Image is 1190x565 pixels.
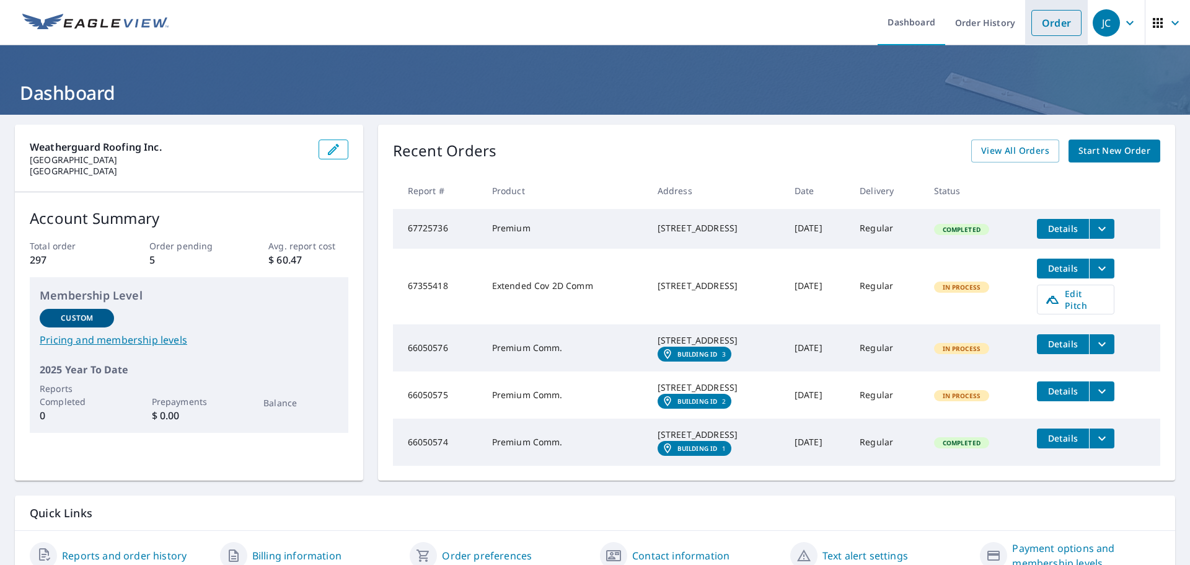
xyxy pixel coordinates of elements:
button: filesDropdownBtn-66050576 [1089,334,1114,354]
a: Building ID3 [658,347,731,362]
p: Account Summary [30,207,348,229]
a: Contact information [632,548,729,563]
span: Details [1044,385,1082,397]
td: 66050575 [393,371,482,419]
p: $ 60.47 [268,252,348,267]
th: Product [482,172,648,209]
p: 5 [149,252,229,267]
th: Report # [393,172,482,209]
p: Avg. report cost [268,239,348,252]
p: 0 [40,408,114,423]
span: In Process [935,283,989,291]
button: detailsBtn-67725736 [1037,219,1089,239]
em: Building ID [677,445,718,452]
div: [STREET_ADDRESS] [658,381,775,394]
td: 67355418 [393,249,482,324]
th: Delivery [850,172,923,209]
td: Premium Comm. [482,324,648,371]
td: [DATE] [785,419,850,466]
p: Reports Completed [40,382,114,408]
div: [STREET_ADDRESS] [658,222,775,234]
a: Building ID1 [658,441,731,456]
span: Details [1044,338,1082,350]
span: In Process [935,344,989,353]
th: Address [648,172,785,209]
p: Total order [30,239,109,252]
span: Details [1044,262,1082,274]
a: Edit Pitch [1037,285,1114,314]
td: [DATE] [785,324,850,371]
p: Custom [61,313,93,324]
em: Building ID [677,398,718,405]
td: Regular [850,324,923,371]
a: Pricing and membership levels [40,332,338,347]
p: Prepayments [152,395,226,408]
button: detailsBtn-66050576 [1037,334,1089,354]
td: [DATE] [785,371,850,419]
td: Extended Cov 2D Comm [482,249,648,324]
p: 297 [30,252,109,267]
a: Order [1031,10,1082,36]
span: Details [1044,223,1082,234]
p: [GEOGRAPHIC_DATA] [30,154,309,166]
a: Billing information [252,548,342,563]
p: 2025 Year To Date [40,362,338,377]
p: Membership Level [40,287,338,304]
button: detailsBtn-66050575 [1037,381,1089,401]
th: Date [785,172,850,209]
a: View All Orders [971,140,1059,162]
div: [STREET_ADDRESS] [658,280,775,292]
span: Completed [935,225,988,234]
a: Reports and order history [62,548,187,563]
span: Completed [935,438,988,447]
a: Building ID2 [658,394,731,409]
div: [STREET_ADDRESS] [658,334,775,347]
button: filesDropdownBtn-66050574 [1089,429,1114,448]
td: 66050574 [393,419,482,466]
div: [STREET_ADDRESS] [658,429,775,441]
a: Text alert settings [822,548,908,563]
td: 66050576 [393,324,482,371]
p: Weatherguard Roofing Inc. [30,140,309,154]
a: Order preferences [442,548,532,563]
span: Start New Order [1078,143,1150,159]
p: Quick Links [30,505,1160,521]
td: Regular [850,371,923,419]
span: Edit Pitch [1045,288,1106,311]
button: filesDropdownBtn-66050575 [1089,381,1114,401]
button: filesDropdownBtn-67355418 [1089,259,1114,278]
span: In Process [935,391,989,400]
th: Status [924,172,1027,209]
td: Regular [850,249,923,324]
span: View All Orders [981,143,1049,159]
p: Balance [263,396,338,409]
button: detailsBtn-66050574 [1037,429,1089,448]
td: Regular [850,209,923,249]
button: detailsBtn-67355418 [1037,259,1089,278]
p: Order pending [149,239,229,252]
td: [DATE] [785,249,850,324]
td: Premium Comm. [482,419,648,466]
td: Regular [850,419,923,466]
td: Premium Comm. [482,371,648,419]
a: Start New Order [1069,140,1160,162]
img: EV Logo [22,14,169,32]
p: [GEOGRAPHIC_DATA] [30,166,309,177]
div: JC [1093,9,1120,37]
p: Recent Orders [393,140,497,162]
td: Premium [482,209,648,249]
td: 67725736 [393,209,482,249]
button: filesDropdownBtn-67725736 [1089,219,1114,239]
span: Details [1044,432,1082,444]
p: $ 0.00 [152,408,226,423]
em: Building ID [677,350,718,358]
h1: Dashboard [15,80,1175,105]
td: [DATE] [785,209,850,249]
